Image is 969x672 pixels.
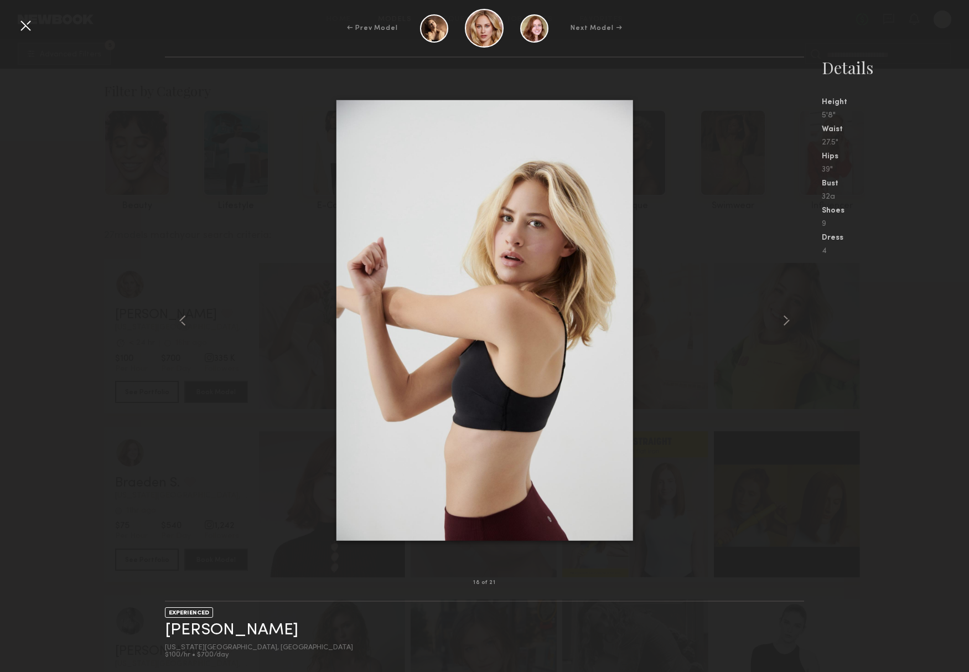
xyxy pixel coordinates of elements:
[822,139,969,147] div: 27.5"
[473,580,495,586] div: 18 of 21
[822,193,969,201] div: 32a
[822,112,969,120] div: 5'8"
[165,622,298,639] a: [PERSON_NAME]
[822,247,969,255] div: 4
[822,153,969,161] div: Hips
[822,234,969,242] div: Dress
[165,607,213,618] div: EXPERIENCED
[822,166,969,174] div: 39"
[822,207,969,215] div: Shoes
[165,652,353,659] div: $100/hr • $700/day
[347,23,398,33] div: ← Prev Model
[822,180,969,188] div: Bust
[822,220,969,228] div: 9
[822,56,969,79] div: Details
[822,126,969,133] div: Waist
[571,23,622,33] div: Next Model →
[165,644,353,652] div: [US_STATE][GEOGRAPHIC_DATA], [GEOGRAPHIC_DATA]
[822,99,969,106] div: Height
